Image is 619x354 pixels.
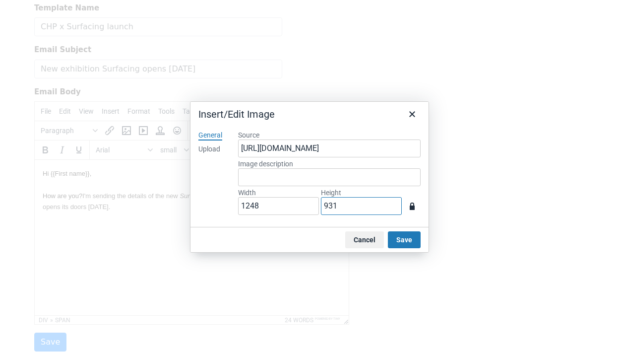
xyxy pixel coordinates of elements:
[404,106,421,123] button: Close
[198,131,222,141] div: General
[8,10,57,17] font: Hi {{First name}},
[8,32,48,40] font: How are you?
[388,231,421,248] button: Save
[238,131,421,140] label: Source
[198,108,275,121] div: Insert/Edit Image
[198,144,220,154] div: Upload
[569,306,619,354] iframe: Chat Widget
[238,188,319,197] label: Width
[48,32,172,40] span: I'm sending the details of the new
[238,159,421,168] label: Image description
[345,231,384,248] button: Cancel
[321,188,402,197] label: Height
[145,32,172,40] i: Surfacing
[404,198,421,214] button: Constrain proportions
